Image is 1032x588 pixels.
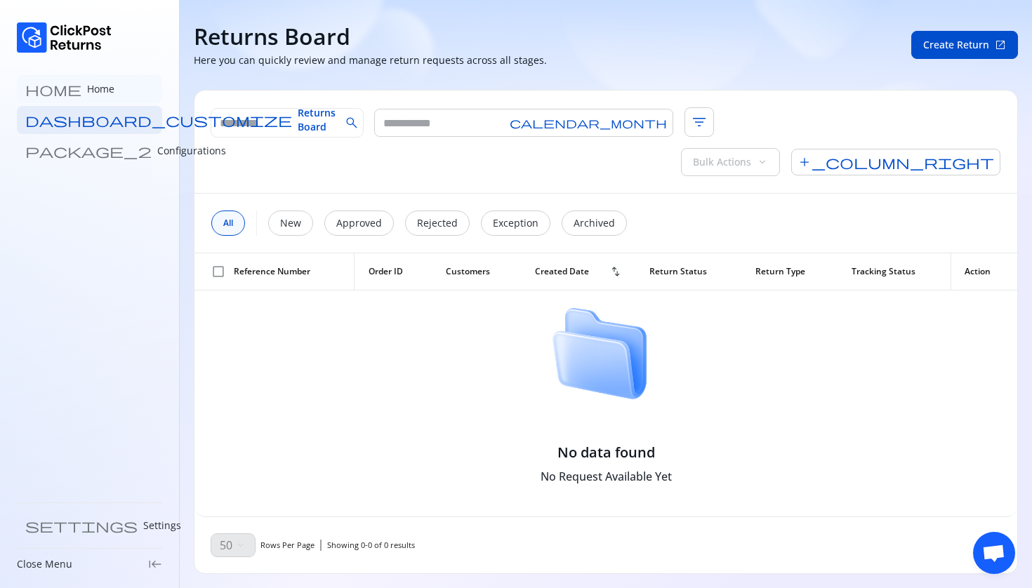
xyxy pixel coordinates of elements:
[220,537,232,554] p: 50
[973,532,1015,574] div: Open chat
[17,137,162,165] a: package_2 Configurations
[345,116,359,130] span: search
[17,22,112,53] img: Logo
[541,468,672,485] h6: No Request Available Yet
[446,266,490,277] span: Customers
[211,265,225,279] span: check_box_outline_blank
[965,266,991,277] span: Action
[25,82,81,96] span: home
[327,540,415,551] p: Showing of results
[369,266,403,277] span: Order ID
[755,266,805,277] span: Return Type
[361,540,372,550] span: 0 - 0
[148,557,162,571] span: keyboard_tab_rtl
[557,443,655,462] h4: No data found
[536,286,676,426] img: No data
[260,540,315,551] p: Rows Per Page
[280,216,301,230] p: New
[610,266,621,277] span: swap_vert
[17,557,162,571] div: Close Menukeyboard_tab_rtl
[684,107,714,137] span: filter_list
[17,106,162,134] a: dashboard_customize Returns Board
[417,216,458,230] p: Rejected
[211,534,255,556] button: 50
[194,53,547,67] p: Here you can quickly review and manage return requests across all stages.
[336,216,382,230] p: Approved
[234,266,310,277] span: Reference Number
[25,144,152,158] span: package_2
[223,218,233,229] span: All
[995,39,1006,51] span: open_in_new
[649,266,707,277] span: Return Status
[510,117,667,128] span: calendar_month
[25,519,138,533] span: settings
[493,216,538,230] p: Exception
[17,75,162,103] a: home Home
[194,22,350,51] h4: Returns Board
[209,262,228,281] button: checkbox
[143,519,181,533] p: Settings
[535,266,589,277] span: Created Date
[298,106,336,134] span: Returns Board
[17,512,162,540] a: settings Settings
[574,216,615,230] p: Archived
[157,144,226,158] p: Configurations
[17,557,72,571] p: Close Menu
[791,149,1000,175] span: add_column_right
[384,540,388,550] span: 0
[923,38,989,52] span: Create Return
[852,266,915,277] span: Tracking Status
[911,31,1018,59] button: Create Return
[87,82,114,96] p: Home
[25,113,292,127] span: dashboard_customize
